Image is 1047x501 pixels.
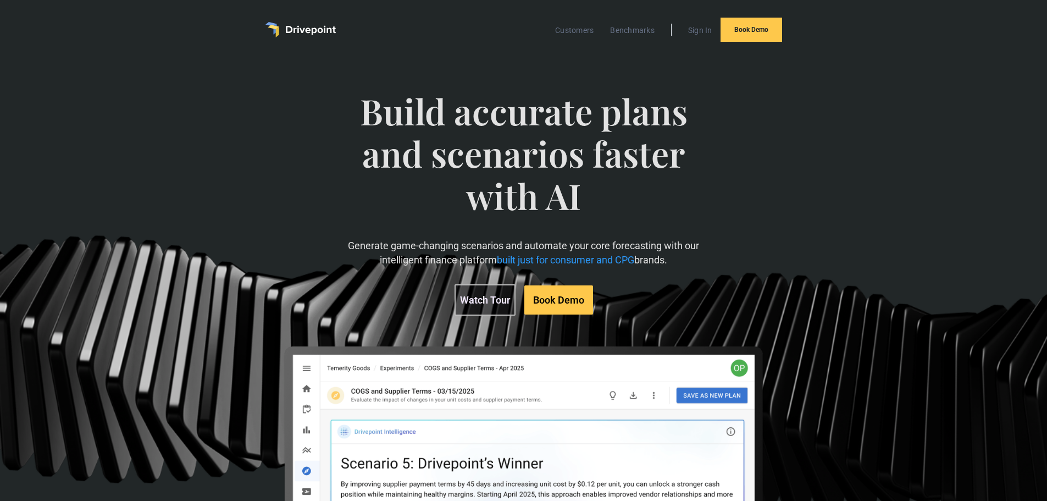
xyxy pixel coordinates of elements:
span: built just for consumer and CPG [497,254,634,266]
a: Watch Tour [455,284,516,316]
a: Sign In [683,23,718,37]
span: Build accurate plans and scenarios faster with AI [343,90,704,239]
a: home [265,22,336,37]
a: Customers [550,23,599,37]
a: Benchmarks [605,23,660,37]
p: Generate game-changing scenarios and automate your core forecasting with our intelligent finance ... [343,239,704,266]
a: Book Demo [524,285,593,315]
a: Book Demo [721,18,782,42]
